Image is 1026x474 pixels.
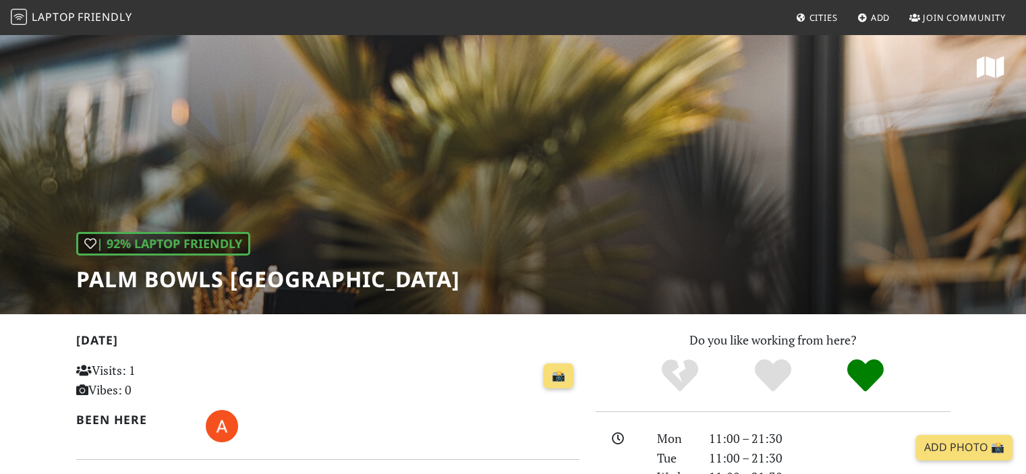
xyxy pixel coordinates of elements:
[904,5,1011,30] a: Join Community
[11,9,27,25] img: LaptopFriendly
[76,333,579,353] h2: [DATE]
[76,232,250,256] div: In general, do you like working from here?
[206,410,238,442] img: 6124-aurora.jpg
[819,357,912,394] div: Definitely!
[871,11,890,24] span: Add
[916,435,1013,461] a: Add Photo 📸
[11,6,132,30] a: LaptopFriendly LaptopFriendly
[852,5,896,30] a: Add
[32,9,76,24] span: Laptop
[544,363,573,389] a: 📸
[633,357,726,394] div: No
[649,448,700,468] div: Tue
[701,448,959,468] div: 11:00 – 21:30
[701,429,959,448] div: 11:00 – 21:30
[923,11,1006,24] span: Join Community
[76,413,190,427] h2: Been here
[791,5,843,30] a: Cities
[78,9,132,24] span: Friendly
[206,417,238,433] span: Aurora Serbin
[726,357,820,394] div: Yes
[76,266,460,292] h1: Palm Bowls [GEOGRAPHIC_DATA]
[809,11,838,24] span: Cities
[76,361,233,400] p: Visits: 1 Vibes: 0
[596,330,950,350] p: Do you like working from here?
[649,429,700,448] div: Mon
